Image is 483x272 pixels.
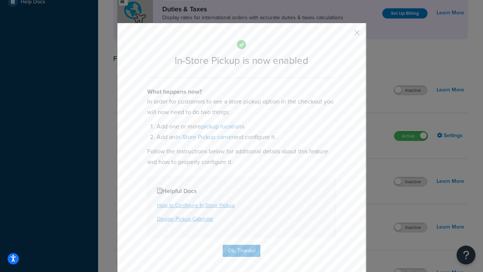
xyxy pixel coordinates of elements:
h4: What happens now? [147,87,336,96]
a: In-Store Pickup carrier [175,133,234,141]
a: Display Pickup Calendar [157,215,213,223]
a: pickup locations [201,122,244,131]
h2: In-Store Pickup is now enabled [147,55,336,66]
li: Add one or more . [157,121,336,132]
p: Follow the instructions below for additional details about this feature and how to properly confi... [147,146,336,167]
p: In order for customers to see a store pickup option in the checkout you will now need to do two t... [147,96,336,117]
button: Ok, Thanks! [223,245,260,257]
a: How to Configure In-Store Pickup [157,201,235,209]
h4: Helpful Docs [157,187,326,196]
li: Add an and configure it. [157,132,336,142]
